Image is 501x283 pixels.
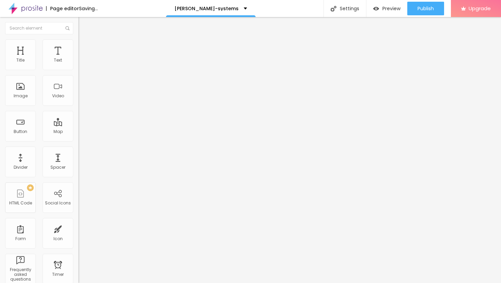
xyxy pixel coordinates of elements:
img: Icone [65,26,70,30]
div: Video [52,94,64,98]
div: Image [14,94,28,98]
button: Publish [407,2,444,15]
div: Frequently asked questions [7,267,34,282]
p: [PERSON_NAME]-systems [174,6,239,11]
input: Search element [5,22,73,34]
div: Map [54,129,63,134]
div: Saving... [79,6,98,11]
div: Form [15,236,26,241]
img: view-1.svg [373,6,379,12]
div: Page editor [46,6,79,11]
img: Icone [331,6,336,12]
div: Divider [14,165,28,170]
div: Timer [52,272,64,277]
button: Preview [366,2,407,15]
span: Preview [382,6,400,11]
div: Title [16,58,25,63]
span: Upgrade [469,5,491,11]
div: Button [14,129,27,134]
div: Text [54,58,62,63]
span: Publish [417,6,434,11]
div: Spacer [50,165,65,170]
iframe: Editor [78,17,501,283]
div: Social Icons [45,201,71,205]
div: Icon [54,236,63,241]
div: HTML Code [9,201,32,205]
